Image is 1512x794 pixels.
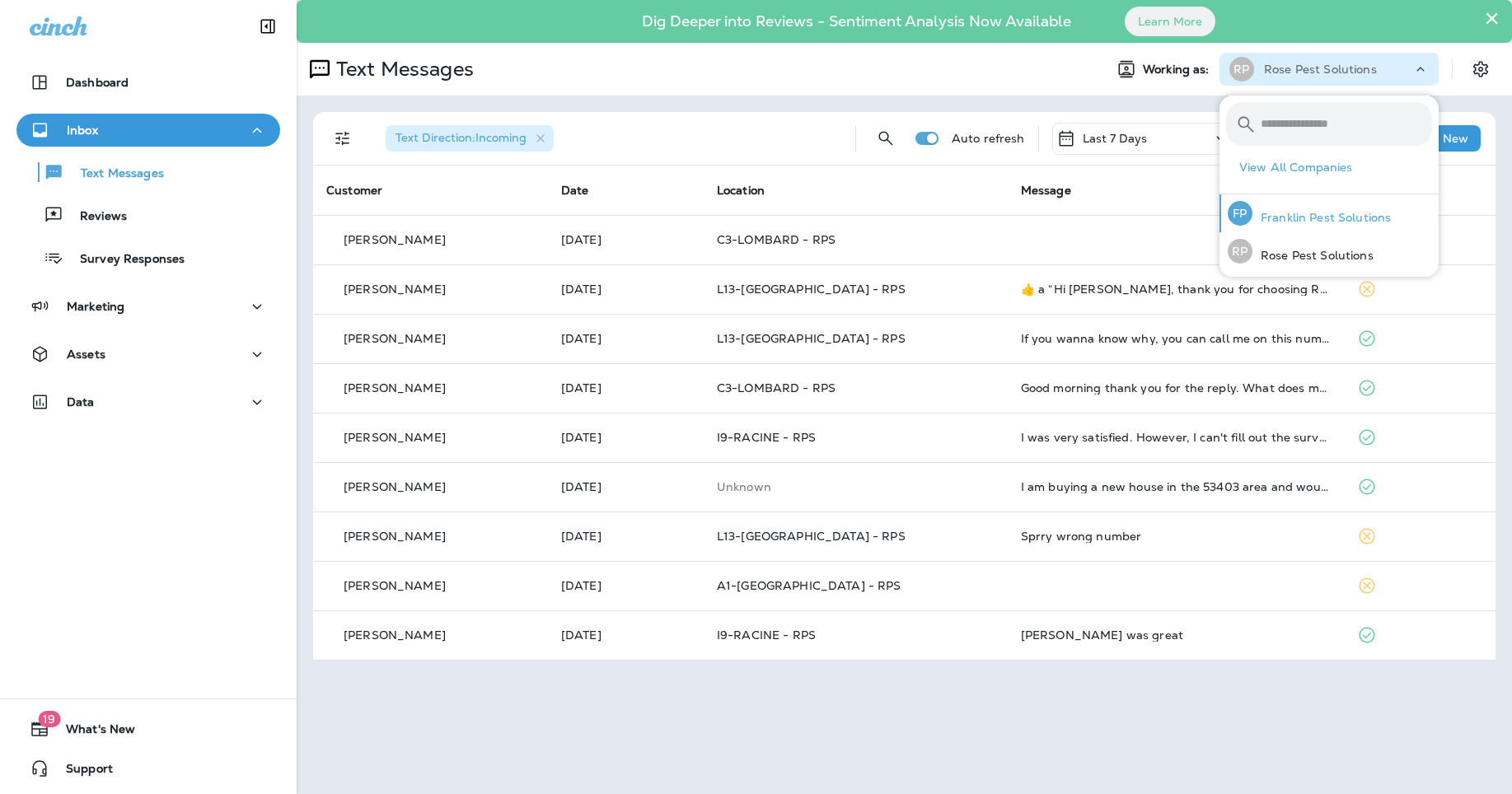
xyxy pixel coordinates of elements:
button: 19What's New [16,712,280,745]
p: [PERSON_NAME] [344,431,446,444]
button: Marketing [16,290,280,323]
button: FPFranklin Pest Solutions [1219,194,1439,232]
p: Oct 3, 2025 01:03 PM [561,628,690,642]
span: L13-[GEOGRAPHIC_DATA] - RPS [717,529,906,544]
div: I was very satisfied. However, I can't fill out the survey. It requires a Google email. Mine is H... [1021,431,1331,444]
p: Auto refresh [952,132,1025,145]
span: What's New [49,722,135,742]
p: Inbox [67,124,98,137]
p: Data [67,395,95,409]
p: New [1443,132,1468,145]
p: This customer does not have a last location and the phone number they messaged is not assigned to... [717,480,995,493]
p: Oct 5, 2025 06:16 AM [561,579,690,592]
button: Text Messages [16,155,280,189]
span: A1-[GEOGRAPHIC_DATA] - RPS [717,578,901,593]
p: Oct 7, 2025 04:55 PM [561,431,690,444]
div: Text Direction:Incoming [386,125,554,152]
button: Dashboard [16,66,280,99]
p: Oct 8, 2025 10:48 AM [561,283,690,296]
span: Location [717,183,765,198]
p: [PERSON_NAME] [344,332,446,345]
p: Marketing [67,300,124,313]
p: Oct 8, 2025 07:43 AM [561,381,690,395]
span: L13-[GEOGRAPHIC_DATA] - RPS [717,331,906,346]
span: Customer [326,183,382,198]
div: I am buying a new house in the 53403 area and would like to get a quote on pest prevention servic... [1021,480,1331,493]
span: Text Direction : Incoming [396,130,527,145]
p: Rose Pest Solutions [1252,249,1374,262]
p: Oct 8, 2025 10:07 AM [561,332,690,345]
p: Survey Responses [63,252,185,268]
p: [PERSON_NAME] [344,233,446,246]
p: [PERSON_NAME] [344,480,446,493]
p: Dashboard [66,76,129,89]
button: Inbox [16,114,280,147]
div: ​👍​ a “ Hi Nathan, thank you for choosing Rose Pest Solutions! If you're happy with the service y... [1021,283,1331,296]
p: Oct 8, 2025 06:05 PM [561,233,690,246]
div: Good morning thank you for the reply. What does my service include? [1021,381,1331,395]
button: Data [16,385,280,418]
button: RPRose Pest Solutions [1219,232,1439,270]
div: Donald was great [1021,628,1331,642]
div: RP [1229,57,1254,82]
p: [PERSON_NAME] [344,283,446,296]
button: Survey Responses [16,241,280,275]
p: Reviews [63,209,127,225]
p: [PERSON_NAME] [344,628,446,642]
button: Collapse Sidebar [245,10,291,43]
button: Assets [16,338,280,371]
p: Oct 7, 2025 03:35 PM [561,480,690,493]
span: Date [561,183,589,198]
p: Franklin Pest Solutions [1252,211,1391,224]
button: Filters [326,122,359,155]
p: Assets [67,348,105,361]
div: RP [1228,239,1252,264]
div: Sprry wrong number [1021,530,1331,543]
p: Rose Pest Solutions [1264,63,1377,76]
button: Learn More [1125,7,1215,36]
button: Support [16,752,280,785]
button: Close [1484,5,1500,31]
span: Message [1021,183,1071,198]
p: [PERSON_NAME] [344,381,446,395]
button: View All Companies [1233,155,1439,180]
span: Working as: [1143,63,1213,77]
p: [PERSON_NAME] [344,530,446,543]
button: Reviews [16,198,280,232]
p: Text Messages [64,166,164,182]
span: L13-[GEOGRAPHIC_DATA] - RPS [717,282,906,297]
span: Support [49,762,113,782]
p: Text Messages [330,57,474,82]
span: C3-LOMBARD - RPS [717,232,836,247]
span: I9-RACINE - RPS [717,628,816,642]
p: Oct 7, 2025 12:47 PM [561,530,690,543]
span: 19 [38,711,60,727]
div: If you wanna know why, you can call me on this number and I explain to you. Thank you. [1021,332,1331,345]
span: C3-LOMBARD - RPS [717,381,836,395]
button: Search Messages [869,122,902,155]
div: FP [1228,201,1252,226]
p: Last 7 Days [1083,132,1148,145]
button: Settings [1466,54,1496,84]
p: [PERSON_NAME] [344,579,446,592]
span: I9-RACINE - RPS [717,430,816,445]
p: Dig Deeper into Reviews - Sentiment Analysis Now Available [594,19,1119,24]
